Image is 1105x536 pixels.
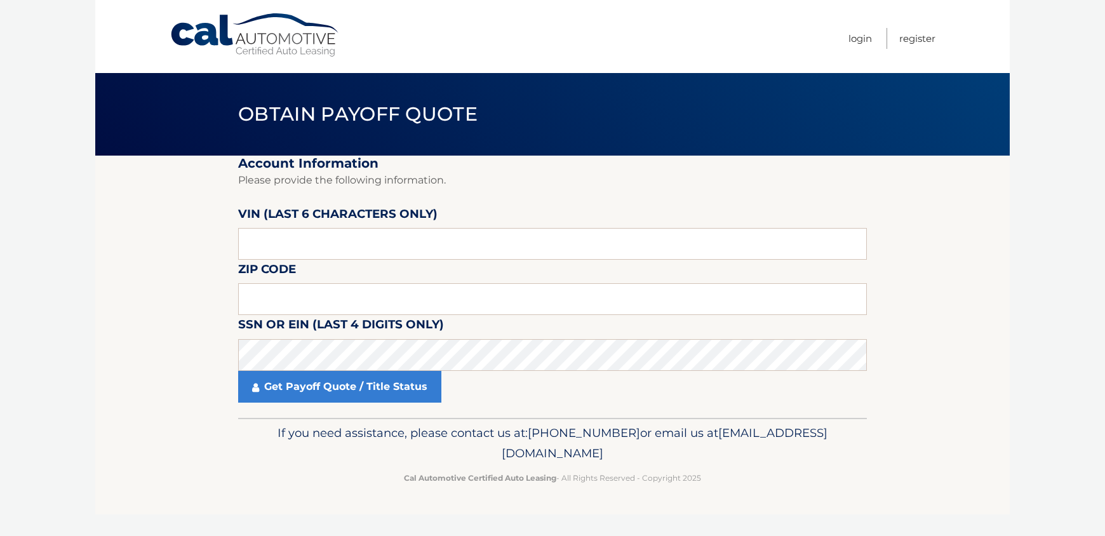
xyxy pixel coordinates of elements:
[246,471,859,485] p: - All Rights Reserved - Copyright 2025
[528,425,640,440] span: [PHONE_NUMBER]
[170,13,341,58] a: Cal Automotive
[238,156,867,171] h2: Account Information
[238,371,441,403] a: Get Payoff Quote / Title Status
[238,260,296,283] label: Zip Code
[899,28,935,49] a: Register
[848,28,872,49] a: Login
[404,473,556,483] strong: Cal Automotive Certified Auto Leasing
[238,171,867,189] p: Please provide the following information.
[238,315,444,338] label: SSN or EIN (last 4 digits only)
[238,102,478,126] span: Obtain Payoff Quote
[238,204,438,228] label: VIN (last 6 characters only)
[246,423,859,464] p: If you need assistance, please contact us at: or email us at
